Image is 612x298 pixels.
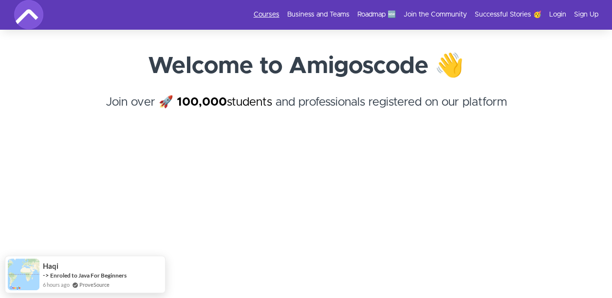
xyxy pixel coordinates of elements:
[574,10,598,19] a: Sign Up
[14,93,598,129] h4: Join over 🚀 and professionals registered on our platform
[43,280,70,289] span: 6 hours ago
[148,55,464,78] strong: Welcome to Amigoscode 👋
[287,10,350,19] a: Business and Teams
[404,10,467,19] a: Join the Community
[177,96,272,108] a: 100,000students
[43,262,58,270] span: haqi
[50,271,127,279] a: Enroled to Java For Beginners
[357,10,396,19] a: Roadmap 🆕
[8,259,39,290] img: provesource social proof notification image
[43,271,49,279] span: ->
[79,280,110,289] a: ProveSource
[475,10,541,19] a: Successful Stories 🥳
[549,10,566,19] a: Login
[254,10,279,19] a: Courses
[177,96,227,108] strong: 100,000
